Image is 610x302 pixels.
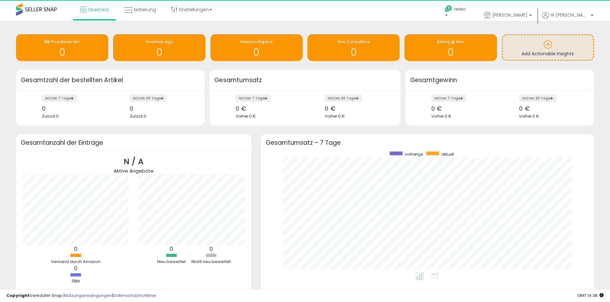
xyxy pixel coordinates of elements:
font: Gesamtgewinn [410,76,457,84]
a: Datenschutzrichtlinie [113,292,156,298]
font: Aktive Angebote [114,167,154,174]
a: Needs to Reprice 0 [210,34,303,61]
font: Vorher: [236,113,249,119]
font: Copyright [6,292,30,298]
font: Gesamtumsatz – 7 Tage [266,138,341,147]
font: 0 [209,245,213,253]
span: Non Competitive [338,39,370,44]
h1: 0 [19,47,105,58]
font: 0 € [519,105,530,112]
span: Inventory Age [146,39,173,44]
font: Gesamtumsatz [214,76,262,84]
a: Selling @ Max 0 [404,34,497,61]
span: Needs to Reprice [240,39,272,44]
font: Verkäufer Snap | [30,292,64,298]
a: Hi [PERSON_NAME] [542,12,593,26]
font: 0 [144,113,146,119]
font: Gesamtanzahl der Einträge [21,138,103,147]
span: BB Price Below Min [45,39,80,44]
font: letzten 7 Tage [239,96,264,101]
span: Selling @ Max [437,39,464,44]
font: Einstellungen [179,6,209,13]
font: Helfen [454,6,466,12]
font: Nicht neu bewertet [191,259,231,265]
font: Zurück: [42,113,56,119]
font: 0 [56,113,59,119]
font: letzten 30 Tage [522,96,550,101]
font: Vorher: [519,113,533,119]
font: 0 € [445,113,451,119]
font: letzten 7 Tage [45,96,71,101]
font: Gesamtzahl der bestellten Artikel [21,76,123,84]
font: letzten 30 Tage [133,96,161,101]
font: Notierung [134,6,156,13]
a: [PERSON_NAME] [479,5,537,26]
i: Hilfe erhalten [444,5,452,13]
h1: 0 [311,47,396,58]
a: Inventory Age 0 [113,34,205,61]
h1: 0 [214,47,299,58]
font: Vorher: [431,113,445,119]
a: Add Actionable Insights [503,35,593,60]
span: 2025-08-12 14:38 GMT [577,292,604,298]
font: 0 [74,245,77,253]
font: Vorher: [325,113,338,119]
font: Neu bewertet [157,259,186,265]
font: Überblick [88,6,109,13]
font: Versand durch Amazon [51,259,101,265]
font: Hi [PERSON_NAME] [550,12,591,18]
font: vorherige [405,151,423,157]
a: BB Price Below Min 0 [16,34,108,61]
font: 0 € [249,113,256,119]
font: 0 € [533,113,539,119]
font: Zurück: [130,113,144,119]
a: Nutzungsbedingungen [64,292,112,298]
font: 0 € [325,105,336,112]
font: 0 € [338,113,345,119]
font: 0 € [431,105,442,112]
font: letzten 30 Tage [328,96,356,101]
font: 0 [42,105,46,112]
font: N / A [124,156,143,167]
font: aktuell [441,151,454,157]
font: letzten 7 Tage [435,96,460,101]
font: FBM [72,278,80,284]
font: [PERSON_NAME] [492,12,527,18]
h1: 0 [116,47,202,58]
font: | [112,292,113,298]
font: 0 [130,105,134,112]
h1: 0 [408,47,493,58]
a: Non Competitive 0 [307,34,400,61]
font: 0 [74,265,77,272]
font: 0 [170,245,173,253]
font: 0 € [236,105,247,112]
span: Add Actionable Insights [522,50,574,57]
